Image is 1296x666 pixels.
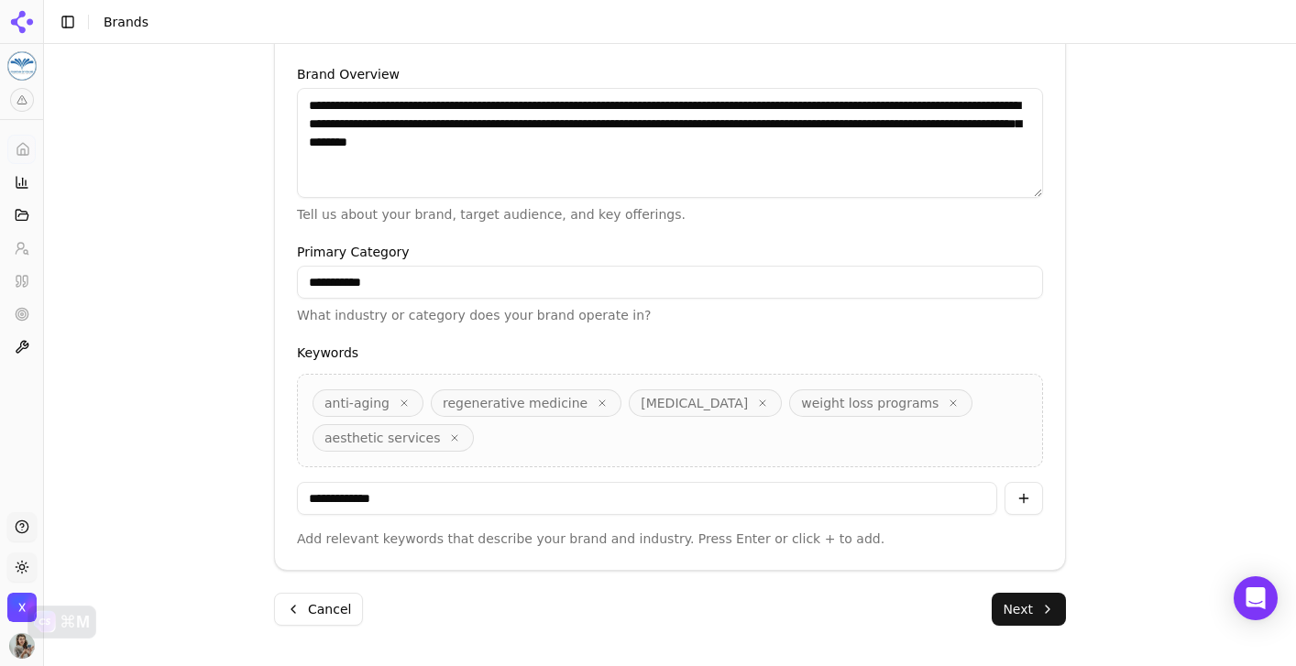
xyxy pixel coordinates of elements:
button: Open user button [9,633,35,659]
img: Kayleigh Crandell [9,633,35,659]
button: Cancel [274,593,363,626]
nav: breadcrumb [104,13,148,31]
p: What industry or category does your brand operate in? [297,306,1043,324]
span: weight loss programs [801,394,939,412]
p: Add relevant keywords that describe your brand and industry. Press Enter or click + to add. [297,530,1043,548]
p: Tell us about your brand, target audience, and key offerings. [297,205,1043,224]
button: Current brand: Fountain of You [7,51,37,81]
span: [MEDICAL_DATA] [641,394,748,412]
button: Open organization switcher [7,593,37,622]
div: Open Intercom Messenger [1234,576,1278,620]
span: anti-aging [324,394,390,412]
img: Fountain of You [7,51,37,81]
div: ⌘M [60,613,90,631]
span: regenerative medicine [443,394,588,412]
label: Brand Overview [297,68,1043,81]
img: Xponent21 Inc [7,593,37,622]
label: Primary Category [297,246,1043,258]
button: Next [992,593,1066,626]
span: Brands [104,15,148,29]
span: aesthetic services [324,429,440,447]
label: Keywords [297,346,1043,359]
